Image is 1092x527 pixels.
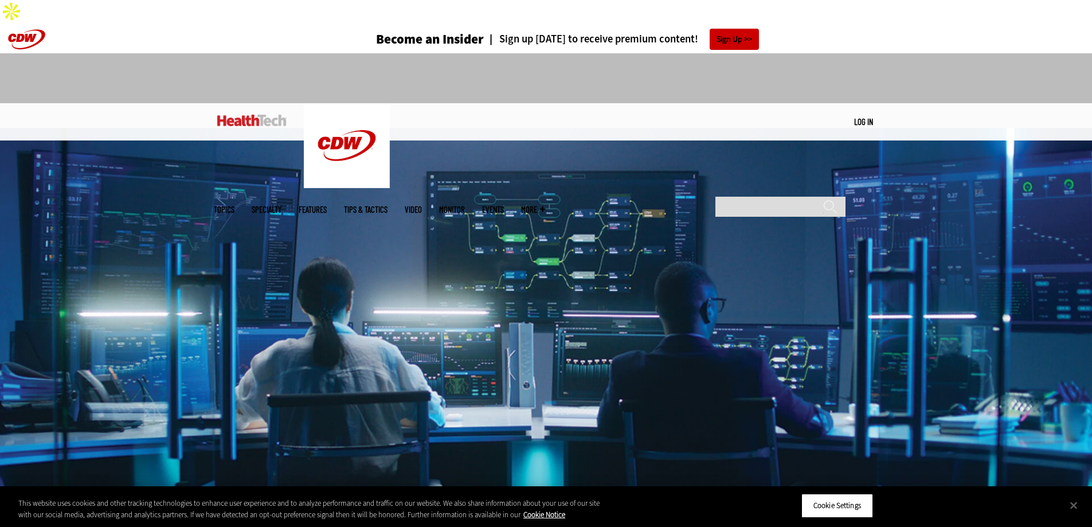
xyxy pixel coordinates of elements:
a: Features [299,205,327,214]
button: Close [1061,493,1086,518]
span: Topics [214,205,234,214]
a: Sign up [DATE] to receive premium content! [484,34,698,45]
a: MonITor [439,205,465,214]
h3: Become an Insider [376,33,484,46]
img: Home [304,103,390,188]
a: Tips & Tactics [344,205,388,214]
span: More [521,205,545,214]
div: This website uses cookies and other tracking technologies to enhance user experience and to analy... [18,498,601,520]
iframe: advertisement [338,65,755,116]
span: Specialty [252,205,281,214]
a: Sign Up [710,29,759,50]
img: Home [217,115,287,126]
a: Video [405,205,422,214]
div: User menu [854,116,873,128]
a: Events [482,205,504,214]
a: Become an Insider [333,33,484,46]
button: Cookie Settings [801,494,873,518]
a: Log in [854,116,873,127]
a: More information about your privacy [523,510,565,520]
a: CDW [304,179,390,191]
